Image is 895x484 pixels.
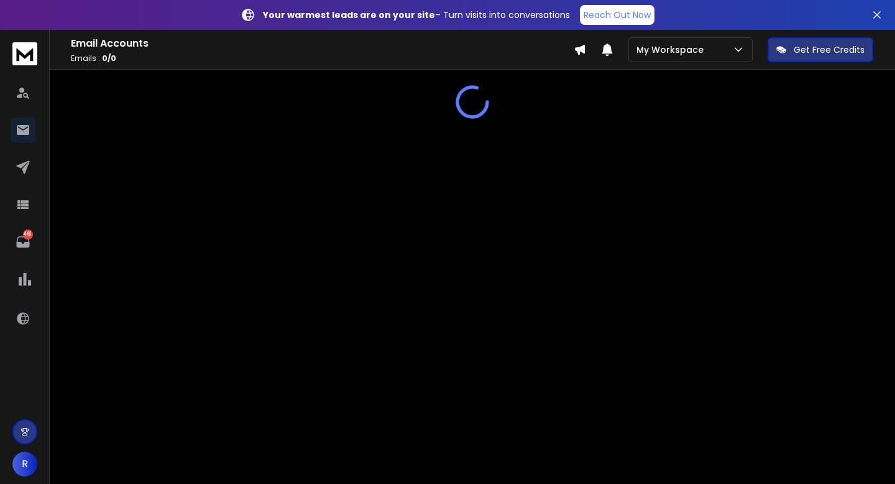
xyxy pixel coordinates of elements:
p: – Turn visits into conversations [263,9,570,21]
p: Emails : [71,54,574,63]
a: 461 [11,230,35,254]
img: logo [12,42,37,65]
button: Get Free Credits [768,37,873,62]
p: Get Free Credits [794,44,865,56]
button: R [12,452,37,477]
p: My Workspace [636,44,709,56]
strong: Your warmest leads are on your site [263,9,435,21]
h1: Email Accounts [71,36,574,51]
a: Reach Out Now [580,5,654,25]
p: Reach Out Now [584,9,651,21]
span: 0 / 0 [102,53,116,63]
p: 461 [23,230,33,240]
